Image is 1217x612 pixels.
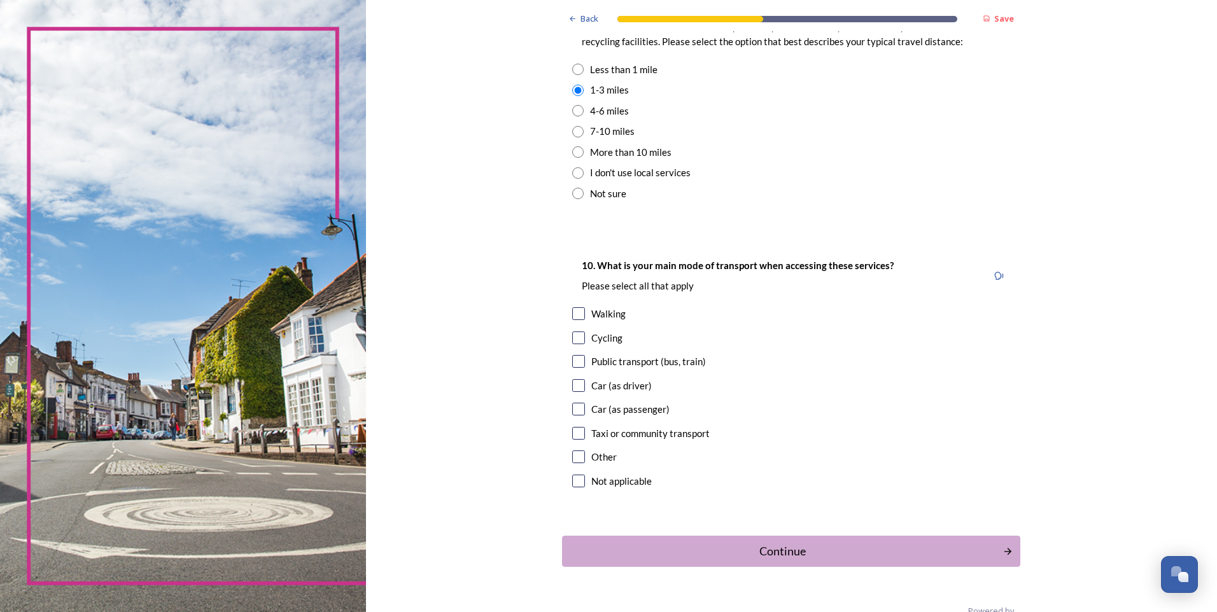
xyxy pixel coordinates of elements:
[591,331,623,345] div: Cycling
[591,354,706,369] div: Public transport (bus, train)
[590,186,626,201] div: Not sure
[582,21,978,48] p: Think about services like healthcare, libraries, leisure centres, council offices, or waste and r...
[590,145,672,160] div: More than 10 miles
[562,536,1020,567] button: Continue
[582,279,894,293] p: Please select all that apply
[591,307,626,321] div: Walking
[591,402,670,417] div: Car (as passenger)
[582,260,894,271] strong: 10. What is your main mode of transport when accessing these services?
[591,426,710,441] div: Taxi or community transport
[1161,556,1198,593] button: Open Chat
[569,543,996,560] div: Continue
[591,379,652,393] div: Car (as driver)
[590,62,658,77] div: Less than 1 mile
[591,474,652,489] div: Not applicable
[590,165,691,180] div: I don't use local services
[590,104,629,118] div: 4-6 miles
[590,124,635,139] div: 7-10 miles
[580,13,598,25] span: Back
[994,13,1014,24] strong: Save
[590,83,629,97] div: 1-3 miles
[591,450,617,464] div: Other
